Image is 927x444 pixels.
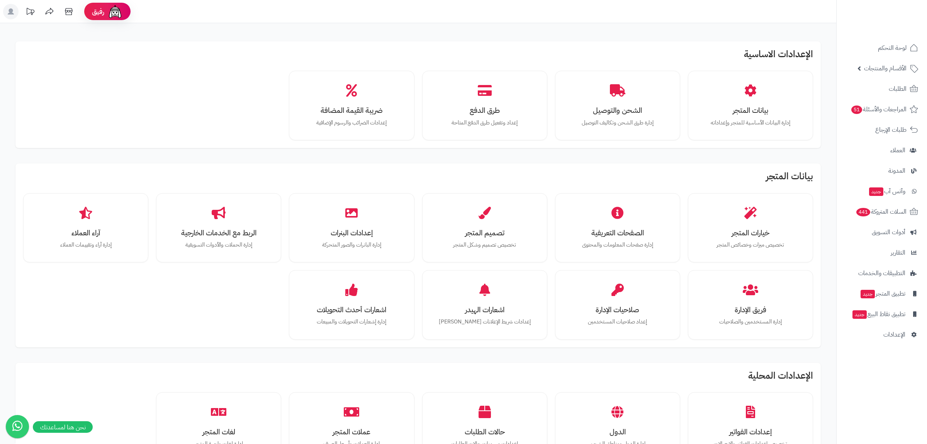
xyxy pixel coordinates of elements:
[302,229,401,237] h3: إعدادات البنرات
[701,241,800,249] p: تخصيص ميزات وخصائص المتجر
[37,241,135,249] p: إدارة آراء وتقييمات العملاء
[569,106,667,114] h3: الشحن والتوصيل
[841,100,922,119] a: المراجعات والأسئلة51
[860,288,905,299] span: تطبيق المتجر
[852,309,905,320] span: تطبيق نقاط البيع
[302,119,401,127] p: إعدادات الضرائب والرسوم الإضافية
[841,182,922,201] a: وآتس آبجديد
[878,43,907,53] span: لوحة التحكم
[569,318,667,326] p: إعداد صلاحيات المستخدمين
[701,428,800,436] h3: إعدادات الفواتير
[302,306,401,314] h3: اشعارات أحدث التحويلات
[694,199,807,257] a: خيارات المتجرتخصيص ميزات وخصائص المتجر
[888,165,905,176] span: المدونة
[302,428,401,436] h3: عملات المتجر
[92,7,104,16] span: رفيق
[436,306,534,314] h3: اشعارات الهيدر
[891,247,905,258] span: التقارير
[883,329,905,340] span: الإعدادات
[841,162,922,180] a: المدونة
[841,121,922,139] a: طلبات الإرجاع
[694,77,807,134] a: بيانات المتجرإدارة البيانات الأساسية للمتجر وإعداداته
[436,106,534,114] h3: طرق الدفع
[841,243,922,262] a: التقارير
[428,276,542,334] a: اشعارات الهيدرإعدادات شريط الإعلانات [PERSON_NAME]
[561,77,674,134] a: الشحن والتوصيلإدارة طرق الشحن وتكاليف التوصيل
[889,83,907,94] span: الطلبات
[869,187,883,196] span: جديد
[841,202,922,221] a: السلات المتروكة441
[107,4,123,19] img: ai-face.png
[694,276,807,334] a: فريق الإدارةإدارة المستخدمين والصلاحيات
[872,227,905,238] span: أدوات التسويق
[561,199,674,257] a: الصفحات التعريفيةإدارة صفحات المعلومات والمحتوى
[162,199,275,257] a: الربط مع الخدمات الخارجيةإدارة الحملات والأدوات التسويقية
[852,310,867,319] span: جديد
[569,306,667,314] h3: صلاحيات الإدارة
[851,104,907,115] span: المراجعات والأسئلة
[436,241,534,249] p: تخصيص تصميم وشكل المتجر
[37,229,135,237] h3: آراء العملاء
[436,318,534,326] p: إعدادات شريط الإعلانات [PERSON_NAME]
[851,105,862,114] span: 51
[701,106,800,114] h3: بيانات المتجر
[841,141,922,160] a: العملاء
[436,229,534,237] h3: تصميم المتجر
[302,318,401,326] p: إدارة إشعارات التحويلات والمبيعات
[864,63,907,74] span: الأقسام والمنتجات
[302,241,401,249] p: إدارة البانرات والصور المتحركة
[436,428,534,436] h3: حالات الطلبات
[23,371,813,384] h2: الإعدادات المحلية
[569,119,667,127] p: إدارة طرق الشحن وتكاليف التوصيل
[569,428,667,436] h3: الدول
[861,290,875,298] span: جديد
[295,77,408,134] a: ضريبة القيمة المضافةإعدادات الضرائب والرسوم الإضافية
[23,49,813,63] h2: الإعدادات الاساسية
[561,276,674,334] a: صلاحيات الإدارةإعداد صلاحيات المستخدمين
[29,199,143,257] a: آراء العملاءإدارة آراء وتقييمات العملاء
[23,171,813,185] h2: بيانات المتجر
[841,264,922,282] a: التطبيقات والخدمات
[428,77,542,134] a: طرق الدفعإعداد وتفعيل طرق الدفع المتاحة
[701,119,800,127] p: إدارة البيانات الأساسية للمتجر وإعداداته
[701,229,800,237] h3: خيارات المتجر
[856,206,907,217] span: السلات المتروكة
[295,276,408,334] a: اشعارات أحدث التحويلاتإدارة إشعارات التحويلات والمبيعات
[295,199,408,257] a: إعدادات البنراتإدارة البانرات والصور المتحركة
[701,306,800,314] h3: فريق الإدارة
[875,124,907,135] span: طلبات الإرجاع
[170,428,268,436] h3: لغات المتجر
[841,223,922,242] a: أدوات التسويق
[428,199,542,257] a: تصميم المتجرتخصيص تصميم وشكل المتجر
[302,106,401,114] h3: ضريبة القيمة المضافة
[841,305,922,323] a: تطبيق نقاط البيعجديد
[170,241,268,249] p: إدارة الحملات والأدوات التسويقية
[841,80,922,98] a: الطلبات
[170,229,268,237] h3: الربط مع الخدمات الخارجية
[841,284,922,303] a: تطبيق المتجرجديد
[20,4,40,21] a: تحديثات المنصة
[841,39,922,57] a: لوحة التحكم
[868,186,905,197] span: وآتس آب
[841,325,922,344] a: الإعدادات
[856,208,870,216] span: 441
[436,119,534,127] p: إعداد وتفعيل طرق الدفع المتاحة
[858,268,905,279] span: التطبيقات والخدمات
[569,229,667,237] h3: الصفحات التعريفية
[890,145,905,156] span: العملاء
[569,241,667,249] p: إدارة صفحات المعلومات والمحتوى
[701,318,800,326] p: إدارة المستخدمين والصلاحيات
